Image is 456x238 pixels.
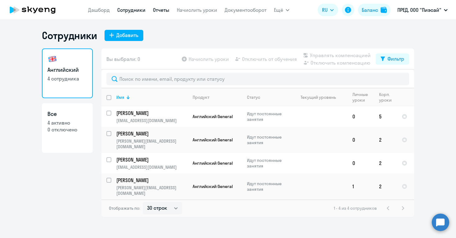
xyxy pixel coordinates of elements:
div: Личные уроки [352,92,374,103]
td: 0 [347,127,374,153]
p: [PERSON_NAME] [116,156,186,163]
p: [EMAIL_ADDRESS][DOMAIN_NAME] [116,164,187,170]
a: Начислить уроки [177,7,217,13]
p: Идут постоянные занятия [247,181,289,192]
span: Английский General [193,184,233,189]
div: Фильтр [387,55,404,62]
button: Фильтр [376,53,409,65]
span: Английский General [193,114,233,119]
h1: Сотрудники [42,29,97,42]
td: 5 [374,106,397,127]
span: Английский General [193,137,233,143]
h3: Все [47,110,87,118]
span: Отображать по: [109,205,140,211]
div: Текущий уровень [295,94,347,100]
div: Продукт [193,94,242,100]
input: Поиск по имени, email, продукту или статусу [106,73,409,85]
a: Отчеты [153,7,169,13]
td: 2 [374,173,397,199]
img: balance [381,7,387,13]
a: [PERSON_NAME] [116,156,187,163]
a: [PERSON_NAME] [116,130,187,137]
div: Баланс [362,6,378,14]
p: Идут постоянные занятия [247,134,289,145]
button: ПРЕД, ООО "Пиэсай" [394,2,451,17]
a: Документооборот [225,7,266,13]
a: Английский4 сотрудника [42,48,93,98]
td: 2 [374,127,397,153]
p: 4 сотрудника [47,75,87,82]
p: Идут постоянные занятия [247,158,289,169]
p: ПРЕД, ООО "Пиэсай" [397,6,441,14]
div: Текущий уровень [301,94,336,100]
img: english [47,54,57,64]
div: Корп. уроки [379,92,391,103]
td: 1 [347,173,374,199]
p: 0 отключено [47,126,87,133]
span: Английский General [193,160,233,166]
td: 2 [374,153,397,173]
p: 4 активно [47,119,87,126]
a: Все4 активно0 отключено [42,103,93,153]
h3: Английский [47,66,87,74]
div: Корп. уроки [379,92,396,103]
button: Балансbalance [358,4,391,16]
p: [PERSON_NAME] [116,110,186,117]
span: Вы выбрали: 0 [106,55,140,63]
p: Идут постоянные занятия [247,111,289,122]
div: Имя [116,94,124,100]
div: Статус [247,94,289,100]
div: Имя [116,94,187,100]
button: Добавить [105,30,143,41]
a: [PERSON_NAME] [116,177,187,184]
div: Продукт [193,94,209,100]
span: RU [322,6,328,14]
div: Личные уроки [352,92,368,103]
div: Добавить [116,31,138,39]
a: Дашборд [88,7,110,13]
p: [PERSON_NAME][EMAIL_ADDRESS][DOMAIN_NAME] [116,185,187,196]
p: [PERSON_NAME] [116,130,186,137]
div: Статус [247,94,260,100]
p: [PERSON_NAME][EMAIL_ADDRESS][DOMAIN_NAME] [116,138,187,149]
p: [EMAIL_ADDRESS][DOMAIN_NAME] [116,118,187,123]
button: RU [318,4,338,16]
a: [PERSON_NAME] [116,110,187,117]
span: 1 - 4 из 4 сотрудников [334,205,377,211]
button: Ещё [274,4,289,16]
p: [PERSON_NAME] [116,177,186,184]
span: Ещё [274,6,283,14]
a: Сотрудники [117,7,145,13]
td: 0 [347,106,374,127]
td: 0 [347,153,374,173]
